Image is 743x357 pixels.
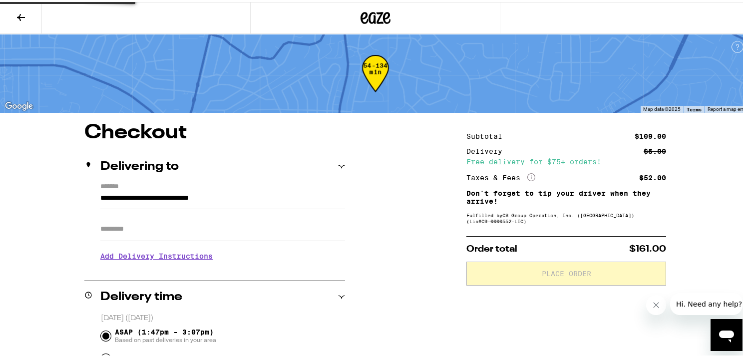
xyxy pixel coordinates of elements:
h3: Add Delivery Instructions [100,243,345,266]
a: Terms [687,104,702,110]
span: $161.00 [629,243,666,252]
h1: Checkout [84,121,345,141]
div: Delivery [466,146,509,153]
div: $109.00 [635,131,666,138]
div: $52.00 [639,172,666,179]
div: 54-134 min [362,60,389,98]
button: Place Order [466,260,666,284]
p: [DATE] ([DATE]) [101,312,345,321]
p: We'll contact you at [PHONE_NUMBER] when we arrive [100,266,345,274]
div: $5.00 [644,146,666,153]
div: Fulfilled by CS Group Operation, Inc. ([GEOGRAPHIC_DATA]) (Lic# C9-0000552-LIC ) [466,210,666,222]
span: Place Order [542,268,591,275]
iframe: Close message [646,293,666,313]
div: Free delivery for $75+ orders! [466,156,666,163]
h2: Delivering to [100,159,179,171]
div: Taxes & Fees [466,171,535,180]
a: Open this area in Google Maps (opens a new window) [2,98,35,111]
span: Based on past deliveries in your area [115,334,216,342]
iframe: Button to launch messaging window [711,317,743,349]
h2: Delivery time [100,289,182,301]
iframe: Message from company [670,291,743,313]
span: Map data ©2025 [643,104,681,110]
span: Order total [466,243,517,252]
span: ASAP (1:47pm - 3:07pm) [115,326,216,342]
div: Subtotal [466,131,509,138]
img: Google [2,98,35,111]
p: Don't forget to tip your driver when they arrive! [466,187,666,203]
